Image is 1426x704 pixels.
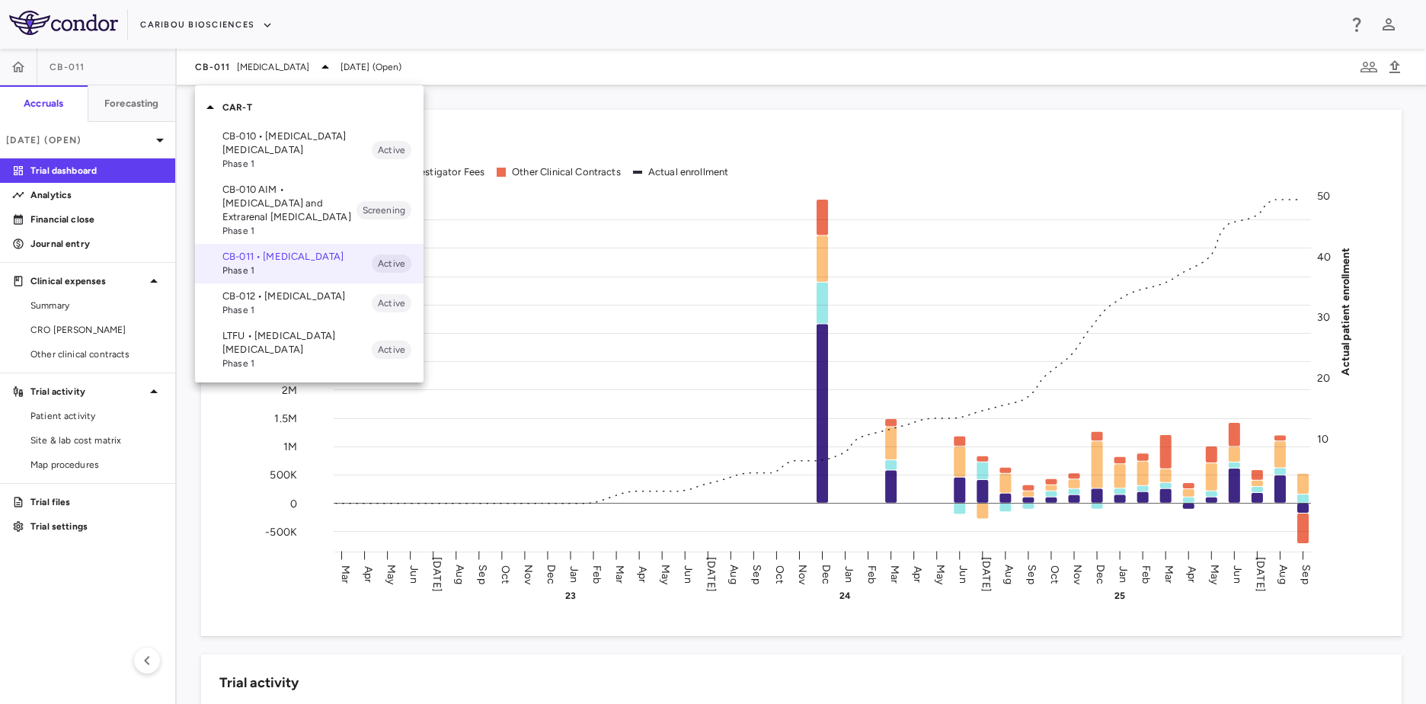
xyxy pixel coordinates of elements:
[222,250,372,264] p: CB-011 • [MEDICAL_DATA]
[195,283,424,323] div: CB-012 • [MEDICAL_DATA]Phase 1Active
[222,264,372,277] span: Phase 1
[195,91,424,123] div: CAR-T
[222,290,372,303] p: CB-012 • [MEDICAL_DATA]
[372,296,411,310] span: Active
[222,183,356,224] p: CB-010 AIM • [MEDICAL_DATA] and Extrarenal [MEDICAL_DATA]
[222,329,372,357] p: LTFU • [MEDICAL_DATA] [MEDICAL_DATA]
[222,224,356,238] span: Phase 1
[222,157,372,171] span: Phase 1
[372,143,411,157] span: Active
[222,101,424,114] p: CAR-T
[222,130,372,157] p: CB-010 • [MEDICAL_DATA] [MEDICAL_DATA]
[195,244,424,283] div: CB-011 • [MEDICAL_DATA]Phase 1Active
[356,203,411,217] span: Screening
[195,323,424,376] div: LTFU • [MEDICAL_DATA] [MEDICAL_DATA]Phase 1Active
[372,343,411,357] span: Active
[195,123,424,177] div: CB-010 • [MEDICAL_DATA] [MEDICAL_DATA]Phase 1Active
[222,357,372,370] span: Phase 1
[195,177,424,244] div: CB-010 AIM • [MEDICAL_DATA] and Extrarenal [MEDICAL_DATA]Phase 1Screening
[222,303,372,317] span: Phase 1
[372,257,411,270] span: Active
